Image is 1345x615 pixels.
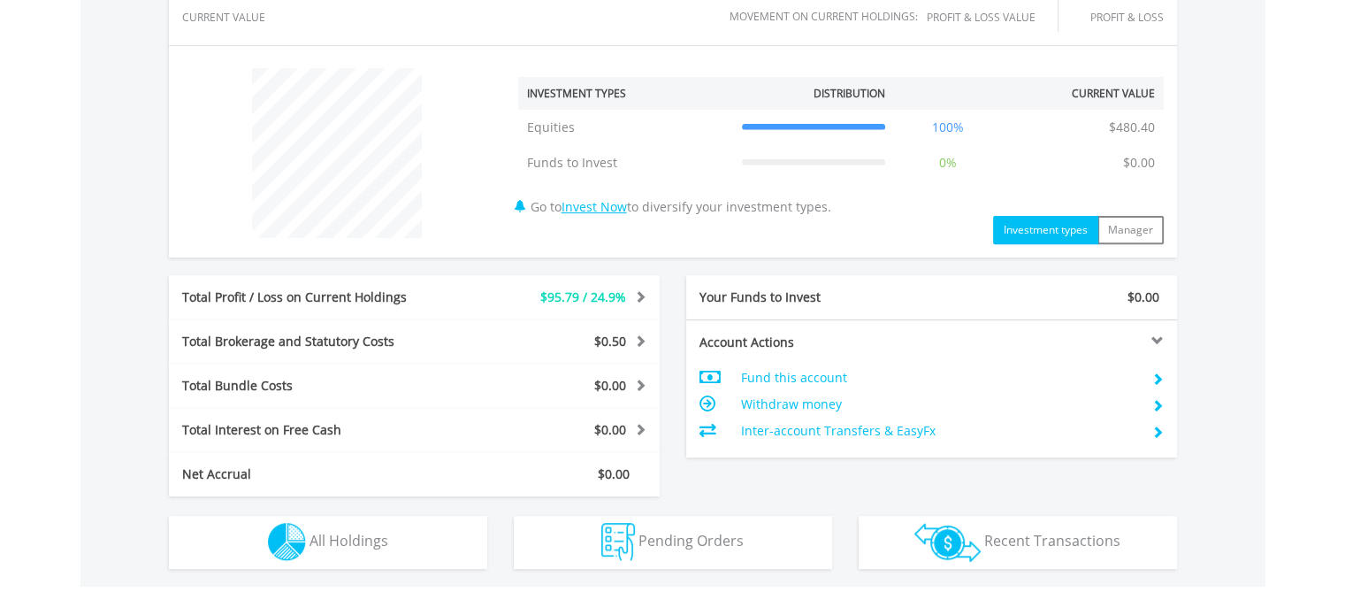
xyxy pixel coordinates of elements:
div: Go to to diversify your investment types. [505,59,1177,244]
div: Movement on Current Holdings: [730,11,918,22]
span: $0.00 [1127,288,1159,305]
td: $480.40 [1100,110,1164,145]
div: Net Accrual [169,465,455,483]
td: 0% [894,145,1002,181]
div: Your Funds to Invest [686,288,932,306]
div: Total Interest on Free Cash [169,421,455,439]
span: Recent Transactions [984,531,1120,550]
div: Total Profit / Loss on Current Holdings [169,288,455,306]
div: Total Bundle Costs [169,377,455,395]
th: Current Value [1002,77,1164,110]
span: All Holdings [310,531,388,550]
td: Inter-account Transfers & EasyFx [740,418,1137,444]
span: $0.50 [594,333,626,350]
td: Equities [518,110,733,145]
span: $0.00 [594,421,626,438]
button: Pending Orders [514,516,832,569]
td: Withdraw money [740,391,1137,418]
div: Profit & Loss [1080,12,1164,23]
div: Profit & Loss Value [927,12,1058,23]
td: Funds to Invest [518,145,733,181]
div: CURRENT VALUE [182,12,268,23]
button: Manager [1097,216,1164,244]
span: $95.79 / 24.9% [540,288,626,305]
td: $0.00 [1114,145,1164,181]
div: Account Actions [686,334,932,351]
div: Distribution [814,86,885,101]
img: pending_instructions-wht.png [601,523,635,561]
span: $0.00 [594,377,626,394]
img: transactions-zar-wht.png [914,523,981,562]
img: holdings-wht.png [268,523,306,561]
span: Pending Orders [638,531,744,550]
button: Investment types [993,216,1098,244]
td: Fund this account [740,365,1137,391]
th: Investment Types [518,77,733,110]
a: Invest Now [562,198,627,215]
td: 100% [894,110,1002,145]
span: $0.00 [598,465,630,482]
button: Recent Transactions [859,516,1177,569]
button: All Holdings [169,516,487,569]
div: Total Brokerage and Statutory Costs [169,333,455,350]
